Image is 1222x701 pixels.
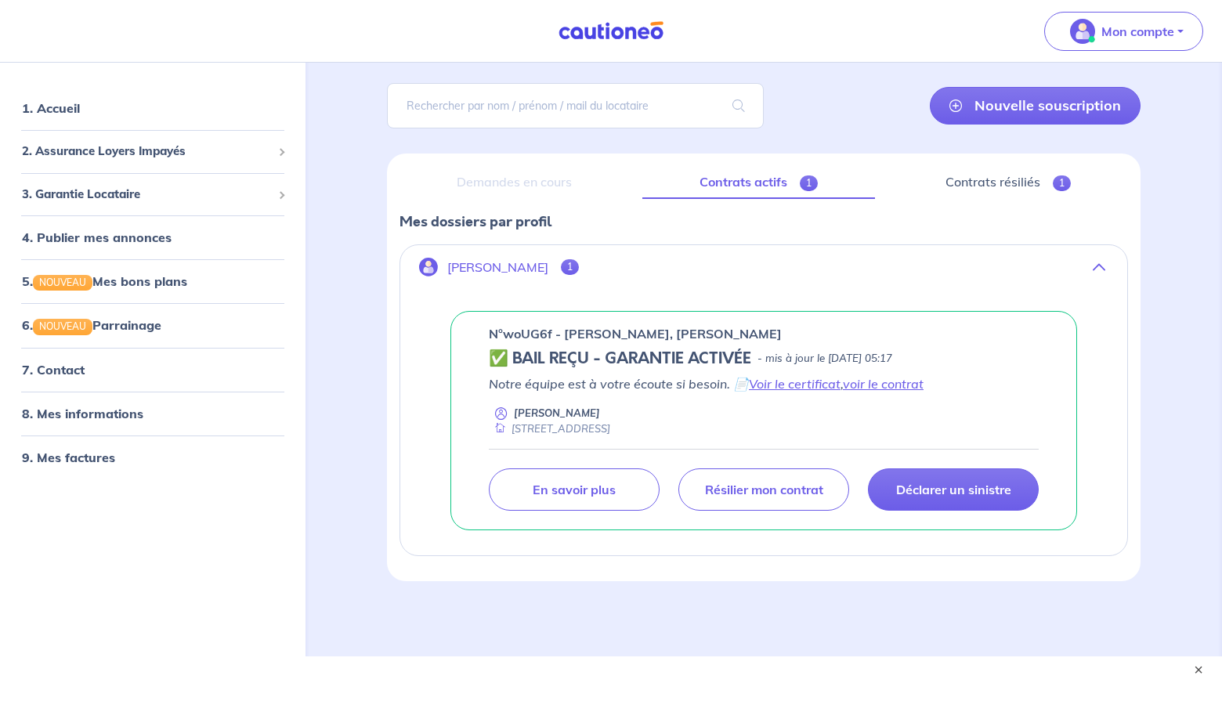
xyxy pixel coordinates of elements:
[757,351,892,367] p: - mis à jour le [DATE] 05:17
[489,468,660,511] a: En savoir plus
[6,222,299,253] div: 4. Publier mes annonces
[489,349,751,368] h5: ✅ BAIL REÇU - GARANTIE ACTIVÉE
[489,374,1039,393] p: Notre équipe est à votre écoute si besoin. 📄 ,
[1191,662,1206,678] button: ×
[514,406,600,421] p: [PERSON_NAME]
[22,449,115,464] a: 9. Mes factures
[22,273,187,289] a: 5.NOUVEAUMes bons plans
[930,87,1141,125] a: Nouvelle souscription
[22,143,272,161] span: 2. Assurance Loyers Impayés
[552,21,670,41] img: Cautioneo
[678,468,849,511] a: Résilier mon contrat
[6,353,299,385] div: 7. Contact
[705,482,823,497] p: Résilier mon contrat
[6,266,299,297] div: 5.NOUVEAUMes bons plans
[6,397,299,428] div: 8. Mes informations
[1053,175,1071,191] span: 1
[387,83,764,128] input: Rechercher par nom / prénom / mail du locataire
[22,317,161,333] a: 6.NOUVEAUParrainage
[1070,19,1095,44] img: illu_account_valid_menu.svg
[1101,22,1174,41] p: Mon compte
[489,349,1039,368] div: state: CONTRACT-VALIDATED, Context: NEW,MAYBE-CERTIFICATE,RELATIONSHIP,LESSOR-DOCUMENTS
[714,84,764,128] span: search
[489,324,782,343] p: n°woUG6f - [PERSON_NAME], [PERSON_NAME]
[400,248,1127,286] button: [PERSON_NAME]1
[6,309,299,341] div: 6.NOUVEAUParrainage
[6,92,299,124] div: 1. Accueil
[6,441,299,472] div: 9. Mes factures
[749,376,841,392] a: Voir le certificat
[22,100,80,116] a: 1. Accueil
[22,405,143,421] a: 8. Mes informations
[399,211,1128,232] p: Mes dossiers par profil
[22,361,85,377] a: 7. Contact
[22,229,172,245] a: 4. Publier mes annonces
[642,166,876,199] a: Contrats actifs1
[533,482,616,497] p: En savoir plus
[896,482,1011,497] p: Déclarer un sinistre
[6,179,299,209] div: 3. Garantie Locataire
[1044,12,1203,51] button: illu_account_valid_menu.svgMon compte
[6,136,299,167] div: 2. Assurance Loyers Impayés
[22,185,272,203] span: 3. Garantie Locataire
[561,259,579,275] span: 1
[419,258,438,276] img: illu_account.svg
[888,166,1128,199] a: Contrats résiliés1
[800,175,818,191] span: 1
[868,468,1039,511] a: Déclarer un sinistre
[843,376,924,392] a: voir le contrat
[447,260,548,275] p: [PERSON_NAME]
[489,421,610,436] div: [STREET_ADDRESS]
